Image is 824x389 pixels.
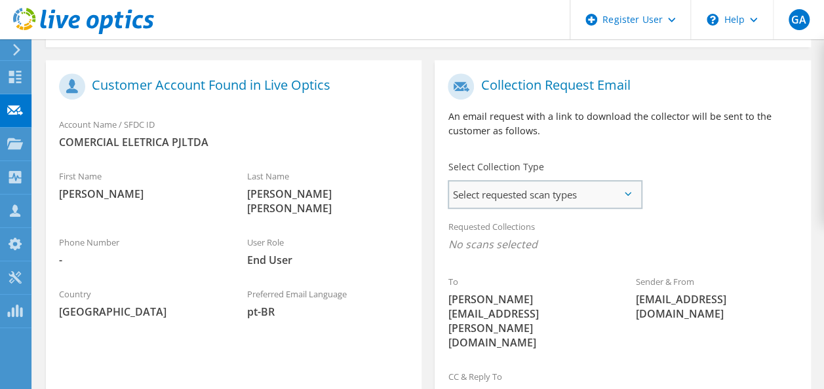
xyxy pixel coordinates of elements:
div: Requested Collections [435,213,810,261]
span: [PERSON_NAME] [PERSON_NAME] [247,187,409,215]
span: GA [789,9,810,30]
p: An email request with a link to download the collector will be sent to the customer as follows. [448,109,797,138]
div: Sender & From [623,268,811,327]
div: Country [46,280,234,325]
span: pt-BR [247,305,409,319]
span: [PERSON_NAME] [59,187,221,201]
div: Preferred Email Language [234,280,422,325]
span: - [59,253,221,267]
div: Last Name [234,162,422,222]
h1: Collection Request Email [448,73,791,100]
div: Phone Number [46,229,234,274]
div: To [435,268,623,356]
svg: \n [707,14,718,26]
div: User Role [234,229,422,274]
span: End User [247,253,409,267]
span: COMERCIAL ELETRICA PJLTDA [59,135,408,149]
span: No scans selected [448,237,797,251]
label: Select Collection Type [448,160,543,174]
div: Account Name / SFDC ID [46,111,422,156]
span: [GEOGRAPHIC_DATA] [59,305,221,319]
div: First Name [46,162,234,208]
span: Select requested scan types [449,181,640,208]
span: [EMAIL_ADDRESS][DOMAIN_NAME] [636,292,798,321]
h1: Customer Account Found in Live Optics [59,73,402,100]
span: [PERSON_NAME][EMAIL_ADDRESS][PERSON_NAME][DOMAIN_NAME] [448,292,610,350]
